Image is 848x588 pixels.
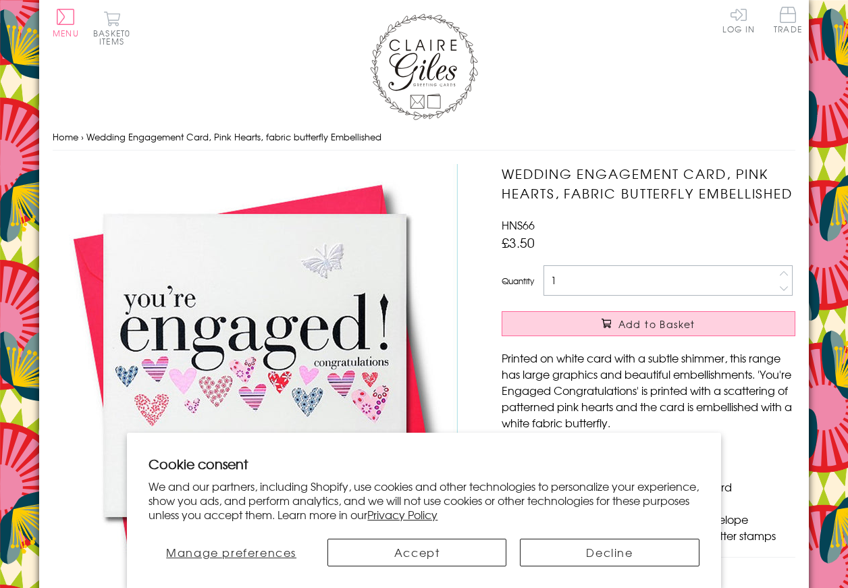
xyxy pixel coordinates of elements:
p: Printed on white card with a subtle shimmer, this range has large graphics and beautiful embellis... [502,350,795,431]
span: £3.50 [502,233,535,252]
h2: Cookie consent [149,454,699,473]
img: Wedding Engagement Card, Pink Hearts, fabric butterfly Embellished [53,164,458,568]
button: Basket0 items [93,11,130,45]
a: Trade [774,7,802,36]
a: Home [53,130,78,143]
label: Quantity [502,275,534,287]
a: Privacy Policy [367,506,438,523]
span: HNS66 [502,217,535,233]
span: Menu [53,27,79,39]
h1: Wedding Engagement Card, Pink Hearts, fabric butterfly Embellished [502,164,795,203]
a: Log In [722,7,755,33]
nav: breadcrumbs [53,124,795,151]
span: 0 items [99,27,130,47]
button: Menu [53,9,79,37]
span: Wedding Engagement Card, Pink Hearts, fabric butterfly Embellished [86,130,381,143]
img: Claire Giles Greetings Cards [370,14,478,120]
p: We and our partners, including Shopify, use cookies and other technologies to personalize your ex... [149,479,699,521]
span: Add to Basket [618,317,695,331]
button: Manage preferences [149,539,314,566]
button: Accept [327,539,506,566]
span: Manage preferences [166,544,296,560]
span: › [81,130,84,143]
span: Trade [774,7,802,33]
button: Decline [520,539,699,566]
button: Add to Basket [502,311,795,336]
